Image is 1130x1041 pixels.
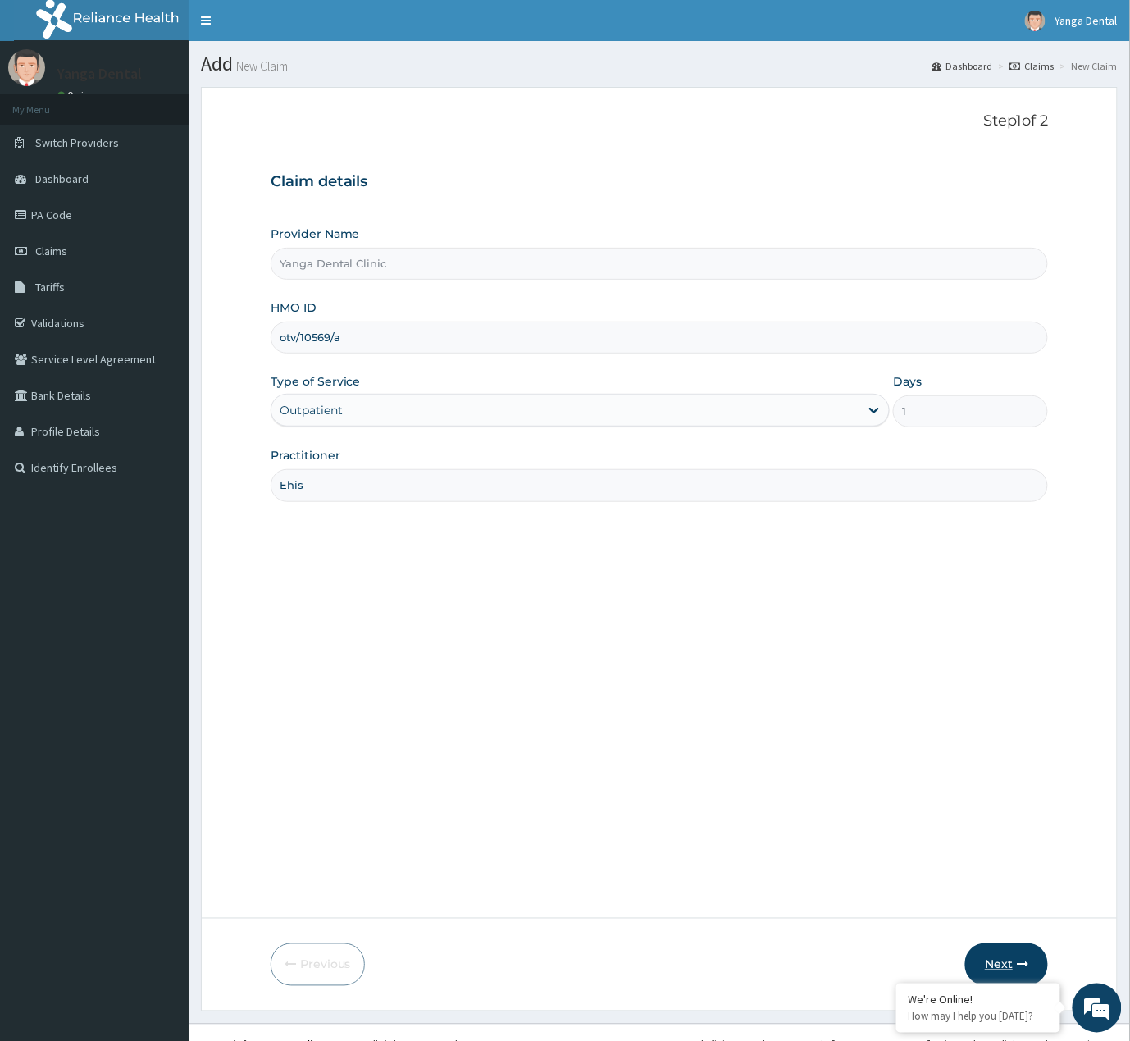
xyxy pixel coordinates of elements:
[35,135,119,150] span: Switch Providers
[893,373,922,390] label: Days
[57,89,97,101] a: Online
[280,402,343,418] div: Outpatient
[8,49,45,86] img: User Image
[1055,13,1118,28] span: Yanga Dental
[1010,59,1055,73] a: Claims
[271,226,360,242] label: Provider Name
[1056,59,1118,73] li: New Claim
[909,1010,1048,1024] p: How may I help you today?
[1025,11,1046,31] img: User Image
[271,373,361,390] label: Type of Service
[271,112,1049,130] p: Step 1 of 2
[271,299,317,316] label: HMO ID
[271,943,365,986] button: Previous
[932,59,993,73] a: Dashboard
[57,66,142,81] p: Yanga Dental
[271,447,340,463] label: Practitioner
[909,993,1048,1007] div: We're Online!
[35,280,65,294] span: Tariffs
[201,53,1118,75] h1: Add
[965,943,1048,986] button: Next
[271,469,1049,501] input: Enter Name
[35,244,67,258] span: Claims
[233,60,288,72] small: New Claim
[271,322,1049,354] input: Enter HMO ID
[35,171,89,186] span: Dashboard
[271,173,1049,191] h3: Claim details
